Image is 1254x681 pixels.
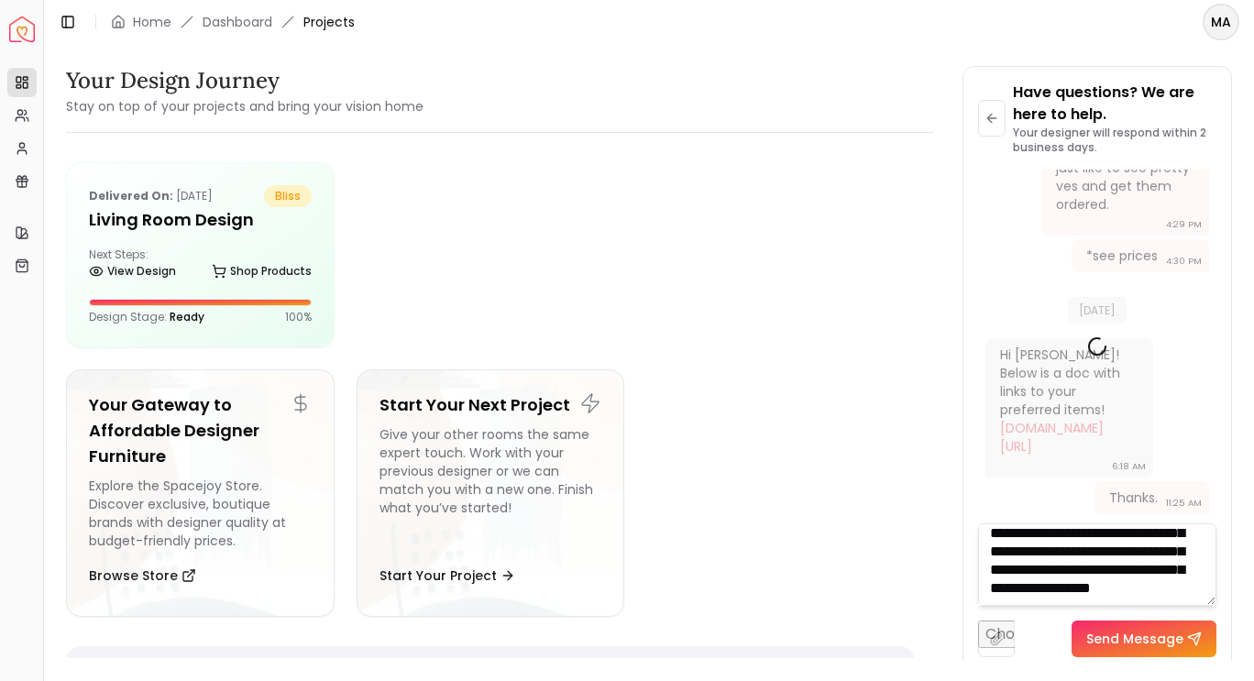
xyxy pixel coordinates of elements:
span: MA [1204,5,1237,38]
a: [DOMAIN_NAME][URL] [1000,419,1104,456]
h3: Your Design Journey [66,66,423,95]
div: Next Steps: [89,247,312,284]
span: bliss [264,185,312,207]
button: Send Message [1072,621,1216,657]
p: [DATE] [89,185,213,207]
a: Spacejoy [9,16,35,42]
div: 6:18 AM [1112,457,1146,476]
a: Your Gateway to Affordable Designer FurnitureExplore the Spacejoy Store. Discover exclusive, bout... [66,369,335,617]
div: Thanks. [1109,489,1158,507]
div: *see prices [1086,247,1158,265]
div: I think we’re good. I’d just like to see pretty ves and get them ordered. [1056,140,1191,214]
span: Projects [303,13,355,31]
div: 11:25 AM [1166,494,1202,512]
nav: breadcrumb [111,13,355,31]
a: Shop Products [212,258,312,284]
div: 4:30 PM [1166,252,1202,270]
a: View Design [89,258,176,284]
b: Delivered on: [89,188,173,203]
a: Start Your Next ProjectGive your other rooms the same expert touch. Work with your previous desig... [357,369,625,617]
button: Browse Store [89,557,196,594]
a: Home [133,13,171,31]
button: MA [1203,4,1239,40]
h5: Start Your Next Project [379,392,602,418]
div: Hi [PERSON_NAME]! Below is a doc with links to your preferred items! [1000,346,1135,456]
p: 100 % [285,310,312,324]
span: [DATE] [1068,297,1127,324]
p: Your designer will respond within 2 business days. [1013,126,1216,155]
button: Start Your Project [379,557,515,594]
span: Ready [170,309,204,324]
div: Give your other rooms the same expert touch. Work with your previous designer or we can match you... [379,425,602,550]
h5: Living Room design [89,207,312,233]
img: Spacejoy Logo [9,16,35,42]
a: Dashboard [203,13,272,31]
p: Design Stage: [89,310,204,324]
p: Have questions? We are here to help. [1013,82,1216,126]
h5: Your Gateway to Affordable Designer Furniture [89,392,312,469]
small: Stay on top of your projects and bring your vision home [66,97,423,115]
div: 4:29 PM [1166,215,1202,234]
div: Explore the Spacejoy Store. Discover exclusive, boutique brands with designer quality at budget-f... [89,477,312,550]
